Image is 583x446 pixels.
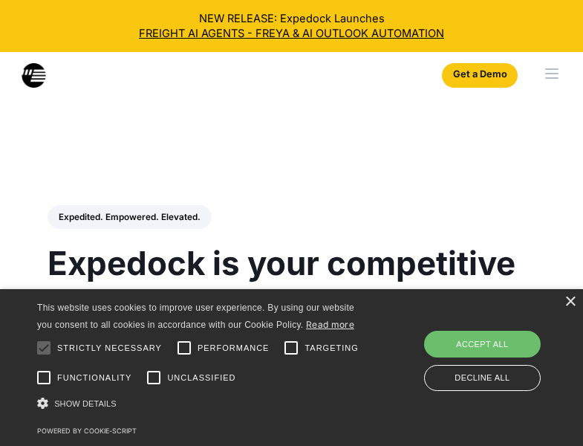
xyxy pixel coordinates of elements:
div: Decline all [424,365,541,391]
span: This website uses cookies to improve user experience. By using our website you consent to all coo... [37,303,354,330]
div: Show details [37,395,368,414]
a: Powered by cookie-script [37,427,137,435]
div: Close [564,297,576,308]
div: menu [524,52,583,96]
span: Targeting [304,342,358,355]
span: Unclassified [167,372,235,384]
div: NEW RELEASE: Expedock Launches [11,11,573,42]
div: Accept all [424,331,541,358]
a: Get a Demo [442,63,518,88]
h1: Expedock is your competitive advantage [48,244,535,322]
span: Show details [54,399,117,408]
a: Read more [306,319,354,330]
span: Strictly necessary [57,342,162,355]
span: Performance [198,342,270,355]
span: Functionality [57,372,131,384]
a: FREIGHT AI AGENTS - FREYA & AI OUTLOOK AUTOMATION [11,26,573,41]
